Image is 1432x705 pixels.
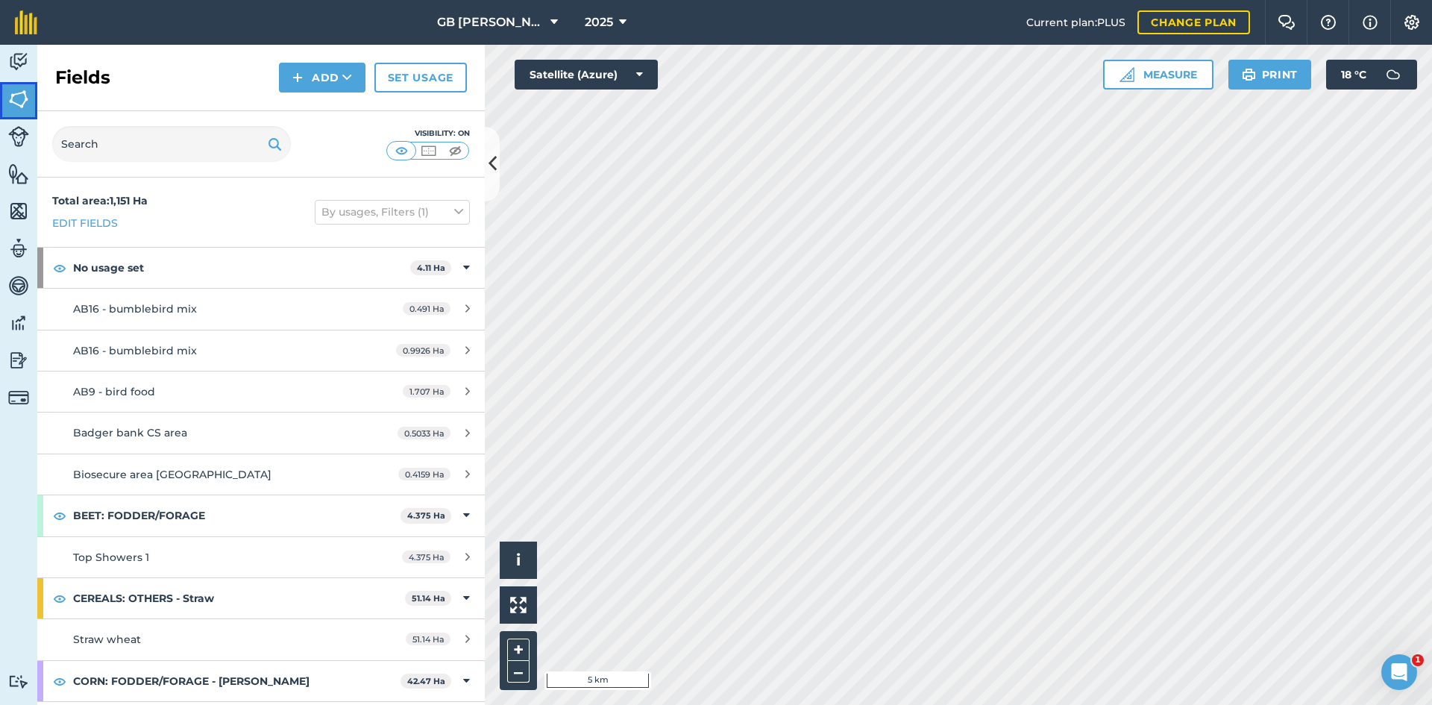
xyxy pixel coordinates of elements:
[37,372,485,412] a: AB9 - bird food1.707 Ha
[73,661,401,701] strong: CORN: FODDER/FORAGE - [PERSON_NAME]
[1341,60,1366,90] span: 18 ° C
[73,344,197,357] span: AB16 - bumblebird mix
[8,237,29,260] img: svg+xml;base64,PD94bWwgdmVyc2lvbj0iMS4wIiBlbmNvZGluZz0idXRmLTgiPz4KPCEtLSBHZW5lcmF0b3I6IEFkb2JlIE...
[315,200,470,224] button: By usages, Filters (1)
[8,275,29,297] img: svg+xml;base64,PD94bWwgdmVyc2lvbj0iMS4wIiBlbmNvZGluZz0idXRmLTgiPz4KPCEtLSBHZW5lcmF0b3I6IEFkb2JlIE...
[73,633,141,646] span: Straw wheat
[510,597,527,613] img: Four arrows, one pointing top left, one top right, one bottom right and the last bottom left
[8,163,29,185] img: svg+xml;base64,PHN2ZyB4bWxucz0iaHR0cDovL3d3dy53My5vcmcvMjAwMC9zdmciIHdpZHRoPSI1NiIgaGVpZ2h0PSI2MC...
[37,661,485,701] div: CORN: FODDER/FORAGE - [PERSON_NAME]42.47 Ha
[1381,654,1417,690] iframe: Intercom live chat
[402,551,450,563] span: 4.375 Ha
[73,468,271,481] span: Biosecure area [GEOGRAPHIC_DATA]
[500,542,537,579] button: i
[73,495,401,536] strong: BEET: FODDER/FORAGE
[398,427,450,439] span: 0.5033 Ha
[1137,10,1250,34] a: Change plan
[52,215,118,231] a: Edit fields
[403,385,450,398] span: 1.707 Ha
[507,639,530,661] button: +
[412,593,445,604] strong: 51.14 Ha
[392,143,411,158] img: svg+xml;base64,PHN2ZyB4bWxucz0iaHR0cDovL3d3dy53My5vcmcvMjAwMC9zdmciIHdpZHRoPSI1MCIgaGVpZ2h0PSI0MC...
[8,88,29,110] img: svg+xml;base64,PHN2ZyB4bWxucz0iaHR0cDovL3d3dy53My5vcmcvMjAwMC9zdmciIHdpZHRoPSI1NiIgaGVpZ2h0PSI2MC...
[446,143,465,158] img: svg+xml;base64,PHN2ZyB4bWxucz0iaHR0cDovL3d3dy53My5vcmcvMjAwMC9zdmciIHdpZHRoPSI1MCIgaGVpZ2h0PSI0MC...
[37,578,485,618] div: CEREALS: OTHERS - Straw51.14 Ha
[516,551,521,569] span: i
[507,661,530,683] button: –
[37,454,485,495] a: Biosecure area [GEOGRAPHIC_DATA]0.4159 Ha
[73,385,155,398] span: AB9 - bird food
[8,126,29,147] img: svg+xml;base64,PD94bWwgdmVyc2lvbj0iMS4wIiBlbmNvZGluZz0idXRmLTgiPz4KPCEtLSBHZW5lcmF0b3I6IEFkb2JlIE...
[8,312,29,334] img: svg+xml;base64,PD94bWwgdmVyc2lvbj0iMS4wIiBlbmNvZGluZz0idXRmLTgiPz4KPCEtLSBHZW5lcmF0b3I6IEFkb2JlIE...
[417,263,445,273] strong: 4.11 Ha
[374,63,467,93] a: Set usage
[1378,60,1408,90] img: svg+xml;base64,PD94bWwgdmVyc2lvbj0iMS4wIiBlbmNvZGluZz0idXRmLTgiPz4KPCEtLSBHZW5lcmF0b3I6IEFkb2JlIE...
[1319,15,1337,30] img: A question mark icon
[292,69,303,87] img: svg+xml;base64,PHN2ZyB4bWxucz0iaHR0cDovL3d3dy53My5vcmcvMjAwMC9zdmciIHdpZHRoPSIxNCIgaGVpZ2h0PSIyNC...
[52,126,291,162] input: Search
[1242,66,1256,84] img: svg+xml;base64,PHN2ZyB4bWxucz0iaHR0cDovL3d3dy53My5vcmcvMjAwMC9zdmciIHdpZHRoPSIxOSIgaGVpZ2h0PSIyNC...
[268,135,282,153] img: svg+xml;base64,PHN2ZyB4bWxucz0iaHR0cDovL3d3dy53My5vcmcvMjAwMC9zdmciIHdpZHRoPSIxOSIgaGVpZ2h0PSIyNC...
[1103,60,1213,90] button: Measure
[53,589,66,607] img: svg+xml;base64,PHN2ZyB4bWxucz0iaHR0cDovL3d3dy53My5vcmcvMjAwMC9zdmciIHdpZHRoPSIxOCIgaGVpZ2h0PSIyNC...
[53,507,66,524] img: svg+xml;base64,PHN2ZyB4bWxucz0iaHR0cDovL3d3dy53My5vcmcvMjAwMC9zdmciIHdpZHRoPSIxOCIgaGVpZ2h0PSIyNC...
[8,387,29,408] img: svg+xml;base64,PD94bWwgdmVyc2lvbj0iMS4wIiBlbmNvZGluZz0idXRmLTgiPz4KPCEtLSBHZW5lcmF0b3I6IEFkb2JlIE...
[8,51,29,73] img: svg+xml;base64,PD94bWwgdmVyc2lvbj0iMS4wIiBlbmNvZGluZz0idXRmLTgiPz4KPCEtLSBHZW5lcmF0b3I6IEFkb2JlIE...
[1363,13,1378,31] img: svg+xml;base64,PHN2ZyB4bWxucz0iaHR0cDovL3d3dy53My5vcmcvMjAwMC9zdmciIHdpZHRoPSIxNyIgaGVpZ2h0PSIxNy...
[8,349,29,372] img: svg+xml;base64,PD94bWwgdmVyc2lvbj0iMS4wIiBlbmNvZGluZz0idXRmLTgiPz4KPCEtLSBHZW5lcmF0b3I6IEFkb2JlIE...
[279,63,365,93] button: Add
[406,633,450,645] span: 51.14 Ha
[73,578,405,618] strong: CEREALS: OTHERS - Straw
[73,426,187,439] span: Badger bank CS area
[419,143,438,158] img: svg+xml;base64,PHN2ZyB4bWxucz0iaHR0cDovL3d3dy53My5vcmcvMjAwMC9zdmciIHdpZHRoPSI1MCIgaGVpZ2h0PSI0MC...
[8,200,29,222] img: svg+xml;base64,PHN2ZyB4bWxucz0iaHR0cDovL3d3dy53My5vcmcvMjAwMC9zdmciIHdpZHRoPSI1NiIgaGVpZ2h0PSI2MC...
[398,468,450,480] span: 0.4159 Ha
[1326,60,1417,90] button: 18 °C
[1403,15,1421,30] img: A cog icon
[1228,60,1312,90] button: Print
[73,248,410,288] strong: No usage set
[53,672,66,690] img: svg+xml;base64,PHN2ZyB4bWxucz0iaHR0cDovL3d3dy53My5vcmcvMjAwMC9zdmciIHdpZHRoPSIxOCIgaGVpZ2h0PSIyNC...
[53,259,66,277] img: svg+xml;base64,PHN2ZyB4bWxucz0iaHR0cDovL3d3dy53My5vcmcvMjAwMC9zdmciIHdpZHRoPSIxOCIgaGVpZ2h0PSIyNC...
[1412,654,1424,666] span: 1
[396,344,450,357] span: 0.9926 Ha
[55,66,110,90] h2: Fields
[37,330,485,371] a: AB16 - bumblebird mix0.9926 Ha
[386,128,470,140] div: Visibility: On
[407,676,445,686] strong: 42.47 Ha
[1026,14,1125,31] span: Current plan : PLUS
[585,13,613,31] span: 2025
[73,551,149,564] span: Top Showers 1
[1278,15,1296,30] img: Two speech bubbles overlapping with the left bubble in the forefront
[37,413,485,453] a: Badger bank CS area0.5033 Ha
[52,194,148,207] strong: Total area : 1,151 Ha
[515,60,658,90] button: Satellite (Azure)
[37,537,485,577] a: Top Showers 14.375 Ha
[73,302,197,316] span: AB16 - bumblebird mix
[1119,67,1134,82] img: Ruler icon
[37,248,485,288] div: No usage set4.11 Ha
[15,10,37,34] img: fieldmargin Logo
[437,13,544,31] span: GB [PERSON_NAME] Farms
[37,289,485,329] a: AB16 - bumblebird mix0.491 Ha
[407,510,445,521] strong: 4.375 Ha
[8,674,29,689] img: svg+xml;base64,PD94bWwgdmVyc2lvbj0iMS4wIiBlbmNvZGluZz0idXRmLTgiPz4KPCEtLSBHZW5lcmF0b3I6IEFkb2JlIE...
[403,302,450,315] span: 0.491 Ha
[37,495,485,536] div: BEET: FODDER/FORAGE4.375 Ha
[37,619,485,659] a: Straw wheat51.14 Ha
